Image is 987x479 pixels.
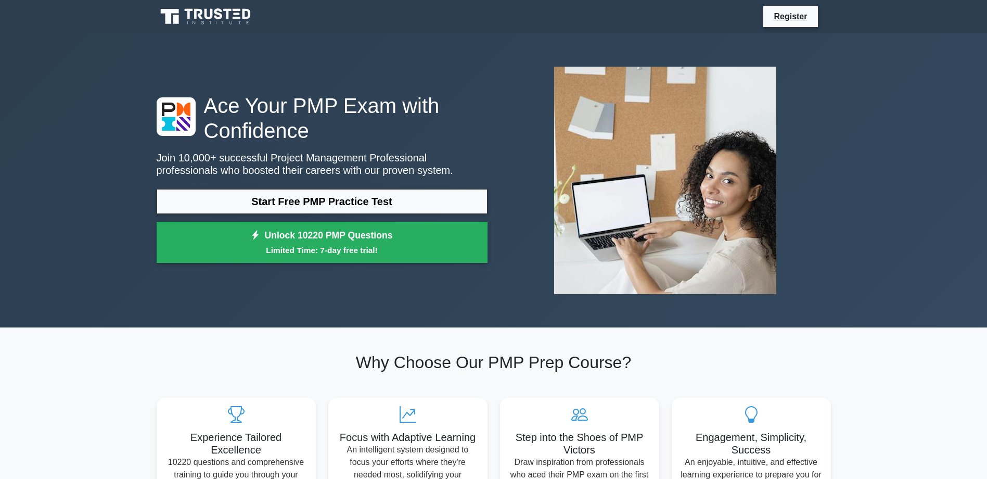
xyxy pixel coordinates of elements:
[508,431,651,456] h5: Step into the Shoes of PMP Victors
[157,352,831,372] h2: Why Choose Our PMP Prep Course?
[157,152,488,177] p: Join 10,000+ successful Project Management Professional professionals who boosted their careers w...
[680,431,823,456] h5: Engagement, Simplicity, Success
[157,189,488,214] a: Start Free PMP Practice Test
[170,244,475,256] small: Limited Time: 7-day free trial!
[165,431,307,456] h5: Experience Tailored Excellence
[767,10,813,23] a: Register
[337,431,479,444] h5: Focus with Adaptive Learning
[157,93,488,143] h1: Ace Your PMP Exam with Confidence
[157,222,488,263] a: Unlock 10220 PMP QuestionsLimited Time: 7-day free trial!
